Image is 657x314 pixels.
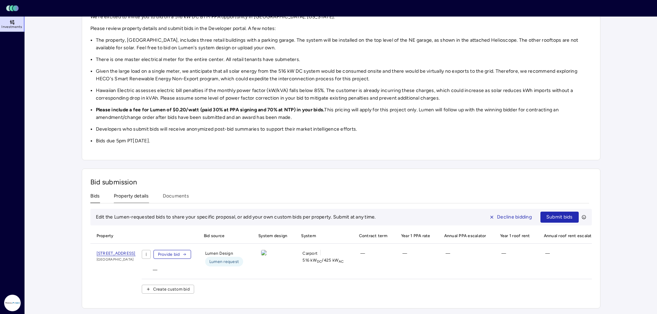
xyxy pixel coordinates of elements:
span: Property [90,228,142,243]
span: Lumen request [209,258,239,265]
div: — [147,266,194,273]
span: Bid submission [90,178,137,186]
div: — [540,250,600,266]
span: [STREET_ADDRESS] [97,251,136,256]
span: System design [254,228,291,243]
li: The property, [GEOGRAPHIC_DATA], includes three retail buildings with a parking garage. The syste... [96,37,592,52]
div: — [355,250,391,266]
li: There is one master electrical meter for the entire center. All retail tenants have submeters. [96,56,592,63]
button: Decline bidding [484,212,538,223]
img: view [261,250,267,255]
sub: AC [339,259,344,264]
a: [STREET_ADDRESS] [97,250,136,257]
span: 516 kW / 425 kW [302,257,344,264]
span: Carport [302,250,318,257]
span: Annual roof rent escalator [540,228,600,243]
button: Provide bid [153,250,191,259]
li: Bids due 5pm PT[DATE]. [96,137,592,145]
div: Lumen Design [200,250,249,266]
span: System [297,228,349,243]
span: Year 1 roof rent [496,228,534,243]
span: Investments [1,25,22,29]
div: — [496,250,534,266]
span: Decline bidding [497,213,532,221]
sub: DC [317,259,322,264]
span: Bid source [200,228,249,243]
p: Please review property details and submit bids in the Developer portal. A few notes: [90,25,592,32]
button: Create custom bid [142,285,194,294]
button: Submit bids [540,212,579,223]
span: Provide bid [158,251,180,258]
span: Submit bids [546,213,573,221]
img: Radial Power [4,295,21,311]
p: We're excited to invite you to bid on a 516 kW DC BTM PPA opportunity in [GEOGRAPHIC_DATA], [US_S... [90,13,592,21]
li: Given the large load on a single meter, we anticipate that all solar energy from the 516 kW DC sy... [96,68,592,83]
span: Create custom bid [153,286,190,293]
button: Bids [90,192,100,203]
span: [GEOGRAPHIC_DATA] [97,257,136,262]
span: Edit the Lumen-requested bids to share your specific proposal, or add your own custom bids per pr... [96,214,376,220]
li: Developers who submit bids will receive anonymized post-bid summaries to support their market int... [96,125,592,133]
button: Documents [163,192,189,203]
button: Property details [114,192,149,203]
li: Hawaiian Electric assesses electric bill penalties if the monthly power factor (kW/kVA) falls bel... [96,87,592,102]
li: This pricing will apply for this project only. Lumen will follow up with the winning bidder for c... [96,106,592,121]
div: — [440,250,490,266]
div: — [397,250,435,266]
strong: Please include a fee for Lumen of $0.20/watt (paid 30% at PPA signing and 70% at NTP) in your bids. [96,107,325,113]
span: Contract term [355,228,391,243]
span: Annual PPA escalator [440,228,490,243]
span: Year 1 PPA rate [397,228,435,243]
